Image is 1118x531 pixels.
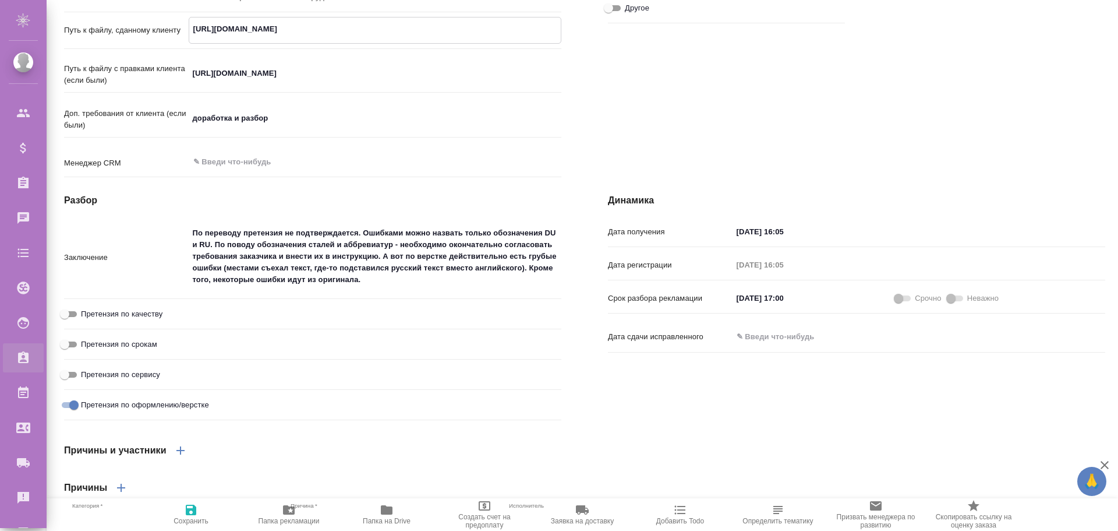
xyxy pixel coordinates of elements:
[64,63,189,86] p: Путь к файлу с правками клиента (если были)
[189,223,562,290] textarea: По переводу претензия не подтверждается. Ошибками можно назвать только обозначения DU и RU. По по...
[608,226,733,238] p: Дата получения
[551,517,614,525] span: Заявка на доставку
[81,308,162,320] span: Претензия по качеству
[64,444,167,458] h4: Причины и участники
[363,517,411,525] span: Папка на Drive
[107,474,135,502] button: Добавить
[64,24,189,36] p: Путь к файлу, сданному клиенту
[1077,467,1106,496] button: 🙏
[625,2,649,14] span: Другое
[733,223,834,240] input: ✎ Введи что-нибудь
[656,517,704,525] span: Добавить Todo
[827,498,925,531] button: Призвать менеджера по развитию
[742,517,813,525] span: Определить тематику
[925,498,1023,531] button: Скопировать ссылку на оценку заказа
[192,155,519,169] input: ✎ Введи что-нибудь
[443,513,526,529] span: Создать счет на предоплату
[729,498,827,531] button: Определить тематику
[608,331,733,343] p: Дата сдачи исправленного
[338,498,436,531] button: Папка на Drive
[64,252,189,263] p: Заключение
[259,517,320,525] span: Папка рекламации
[533,498,631,531] button: Заявка на доставку
[174,517,208,525] span: Сохранить
[1082,469,1102,494] span: 🙏
[608,293,733,304] p: Срок разбора рекламации
[834,513,918,529] span: Призвать менеджера по развитию
[142,498,240,531] button: Сохранить
[631,498,729,531] button: Добавить Todo
[555,161,557,163] button: Open
[189,64,562,83] textarea: [URL][DOMAIN_NAME]
[436,498,533,531] button: Создать счет на предоплату
[64,194,561,208] h4: Разбор
[189,19,561,39] textarea: [URL][DOMAIN_NAME]
[915,293,941,304] span: Срочно
[240,498,338,531] button: Папка рекламации
[608,259,733,271] p: Дата регистрации
[81,369,160,381] span: Претензия по сервису
[733,328,834,345] input: ✎ Введи что-нибудь
[733,290,834,307] input: ✎ Введи что-нибудь
[64,108,189,131] p: Доп. требования от клиента (если были)
[81,399,209,411] span: Претензия по оформлению/верстке
[167,437,194,465] button: Добавить
[967,293,999,304] span: Неважно
[932,513,1016,529] span: Скопировать ссылку на оценку заказа
[64,481,107,495] h4: Причины
[608,194,1105,208] h4: Динамика
[81,339,157,350] span: Претензия по срокам
[64,157,189,169] p: Менеджер CRM
[189,108,562,128] textarea: доработка и разбор
[733,256,834,273] input: Пустое поле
